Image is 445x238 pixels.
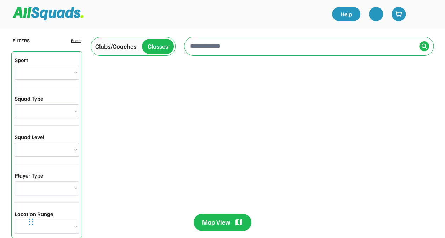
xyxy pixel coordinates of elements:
[332,7,360,21] a: Help
[13,7,84,20] img: Squad%20Logo.svg
[395,11,402,18] img: shopping-cart-01%20%281%29.svg
[372,11,380,18] img: yH5BAEAAAAALAAAAAABAAEAAAIBRAA7
[15,171,43,180] div: Player Type
[420,7,434,21] img: yH5BAEAAAAALAAAAAABAAEAAAIBRAA7
[15,133,44,141] div: Squad Level
[15,94,43,103] div: Squad Type
[95,42,136,51] div: Clubs/Coaches
[13,37,30,44] div: FILTERS
[421,43,427,49] img: Icon%20%2838%29.svg
[202,218,230,227] div: Map View
[15,56,28,64] div: Sport
[148,42,168,51] div: Classes
[71,37,81,44] div: Reset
